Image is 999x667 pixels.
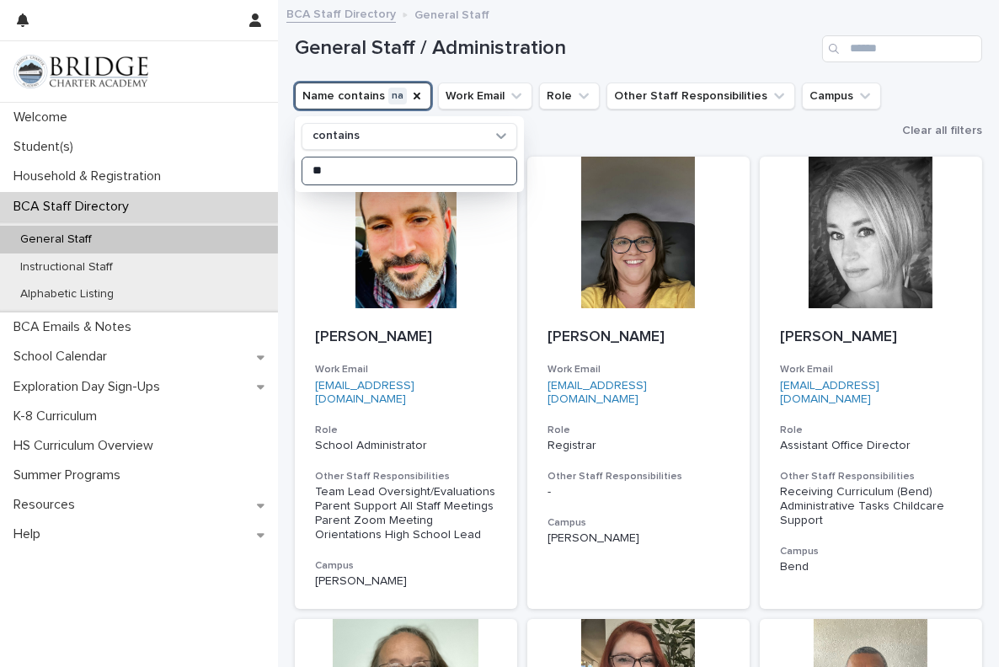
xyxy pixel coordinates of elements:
a: [PERSON_NAME]Work Email[EMAIL_ADDRESS][DOMAIN_NAME]RoleRegistrarOther Staff Responsibilities-Camp... [527,157,750,609]
a: [PERSON_NAME]Work Email[EMAIL_ADDRESS][DOMAIN_NAME]RoleSchool AdministratorOther Staff Responsibi... [295,157,517,609]
button: Other Staff Responsibilities [606,83,795,109]
p: Help [7,526,54,542]
p: BCA Emails & Notes [7,319,145,335]
a: BCA Staff Directory [286,3,396,23]
p: Student(s) [7,139,87,155]
p: [PERSON_NAME] [315,574,497,589]
h3: Role [548,424,729,437]
p: BCA Staff Directory [7,199,142,215]
p: Summer Programs [7,467,134,483]
img: V1C1m3IdTEidaUdm9Hs0 [13,55,148,88]
h3: Other Staff Responsibilities [780,470,962,483]
a: [EMAIL_ADDRESS][DOMAIN_NAME] [315,380,414,406]
div: Team Lead Oversight/Evaluations Parent Support All Staff Meetings Parent Zoom Meeting Orientation... [315,485,497,542]
button: Campus [802,83,881,109]
p: General Staff [414,4,489,23]
h3: Other Staff Responsibilities [548,470,729,483]
a: [PERSON_NAME]Work Email[EMAIL_ADDRESS][DOMAIN_NAME]RoleAssistant Office DirectorOther Staff Respo... [760,157,982,609]
h1: General Staff / Administration [295,36,815,61]
div: - [548,485,729,499]
input: Search [822,35,982,62]
button: Work Email [438,83,532,109]
p: Household & Registration [7,168,174,184]
p: Resources [7,497,88,513]
p: HS Curriculum Overview [7,438,167,454]
h3: Other Staff Responsibilities [315,470,497,483]
div: Receiving Curriculum (Bend) Administrative Tasks Childcare Support [780,485,962,527]
h3: Campus [780,545,962,558]
p: Welcome [7,109,81,125]
p: Exploration Day Sign-Ups [7,379,174,395]
p: contains [313,130,360,144]
span: Clear all filters [902,125,982,136]
button: Clear all filters [895,118,982,143]
h3: Campus [548,516,729,530]
h3: Work Email [780,363,962,376]
button: Name [295,83,431,109]
p: [PERSON_NAME] [548,531,729,546]
p: Assistant Office Director [780,439,962,453]
h3: Role [315,424,497,437]
h3: Work Email [548,363,729,376]
p: [PERSON_NAME] [780,328,962,347]
a: [EMAIL_ADDRESS][DOMAIN_NAME] [548,380,647,406]
p: General Staff [7,232,105,247]
p: [PERSON_NAME] [548,328,729,347]
p: Alphabetic Listing [7,287,127,301]
h3: Work Email [315,363,497,376]
p: School Administrator [315,439,497,453]
p: Bend [780,560,962,574]
a: [EMAIL_ADDRESS][DOMAIN_NAME] [780,380,879,406]
p: [PERSON_NAME] [315,328,497,347]
p: K-8 Curriculum [7,408,110,424]
h3: Campus [315,559,497,573]
button: Role [539,83,600,109]
p: School Calendar [7,349,120,365]
p: Instructional Staff [7,260,126,275]
p: Registrar [548,439,729,453]
h3: Role [780,424,962,437]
